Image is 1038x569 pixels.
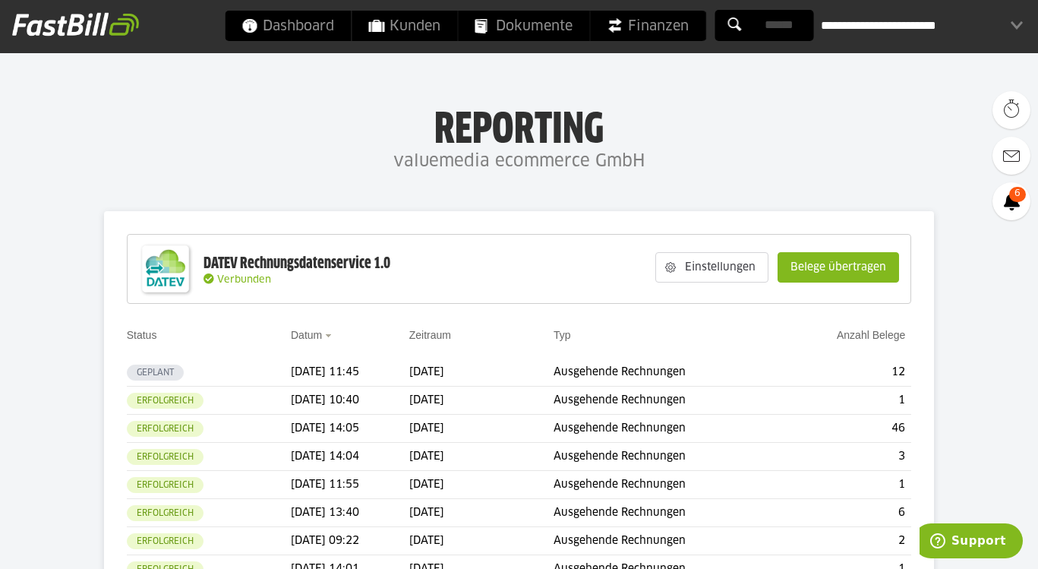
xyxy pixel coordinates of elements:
[458,11,589,41] a: Dokumente
[554,471,782,499] td: Ausgehende Rechnungen
[291,415,409,443] td: [DATE] 14:05
[127,533,203,549] sl-badge: Erfolgreich
[837,329,905,341] a: Anzahl Belege
[554,499,782,527] td: Ausgehende Rechnungen
[409,471,554,499] td: [DATE]
[135,239,196,299] img: DATEV-Datenservice Logo
[554,443,782,471] td: Ausgehende Rechnungen
[409,415,554,443] td: [DATE]
[782,471,911,499] td: 1
[409,387,554,415] td: [DATE]
[782,359,911,387] td: 12
[127,365,184,381] sl-badge: Geplant
[554,415,782,443] td: Ausgehende Rechnungen
[12,12,139,36] img: fastbill_logo_white.png
[782,415,911,443] td: 46
[203,254,390,273] div: DATEV Rechnungsdatenservice 1.0
[152,107,886,147] h1: Reporting
[782,527,911,555] td: 2
[127,329,157,341] a: Status
[291,329,322,341] a: Datum
[325,334,335,337] img: sort_desc.gif
[554,527,782,555] td: Ausgehende Rechnungen
[291,443,409,471] td: [DATE] 14:04
[409,527,554,555] td: [DATE]
[127,393,203,409] sl-badge: Erfolgreich
[782,499,911,527] td: 6
[291,527,409,555] td: [DATE] 09:22
[352,11,457,41] a: Kunden
[655,252,768,283] sl-button: Einstellungen
[409,499,554,527] td: [DATE]
[291,359,409,387] td: [DATE] 11:45
[590,11,705,41] a: Finanzen
[409,359,554,387] td: [DATE]
[1009,187,1026,202] span: 6
[409,329,451,341] a: Zeitraum
[291,387,409,415] td: [DATE] 10:40
[291,471,409,499] td: [DATE] 11:55
[368,11,440,41] span: Kunden
[127,505,203,521] sl-badge: Erfolgreich
[241,11,334,41] span: Dashboard
[217,275,271,285] span: Verbunden
[554,387,782,415] td: Ausgehende Rechnungen
[225,11,351,41] a: Dashboard
[127,477,203,493] sl-badge: Erfolgreich
[291,499,409,527] td: [DATE] 13:40
[992,182,1030,220] a: 6
[554,329,571,341] a: Typ
[409,443,554,471] td: [DATE]
[607,11,689,41] span: Finanzen
[554,359,782,387] td: Ausgehende Rechnungen
[127,449,203,465] sl-badge: Erfolgreich
[127,421,203,437] sl-badge: Erfolgreich
[778,252,899,283] sl-button: Belege übertragen
[782,443,911,471] td: 3
[782,387,911,415] td: 1
[475,11,573,41] span: Dokumente
[920,523,1023,561] iframe: Öffnet ein Widget, in dem Sie weitere Informationen finden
